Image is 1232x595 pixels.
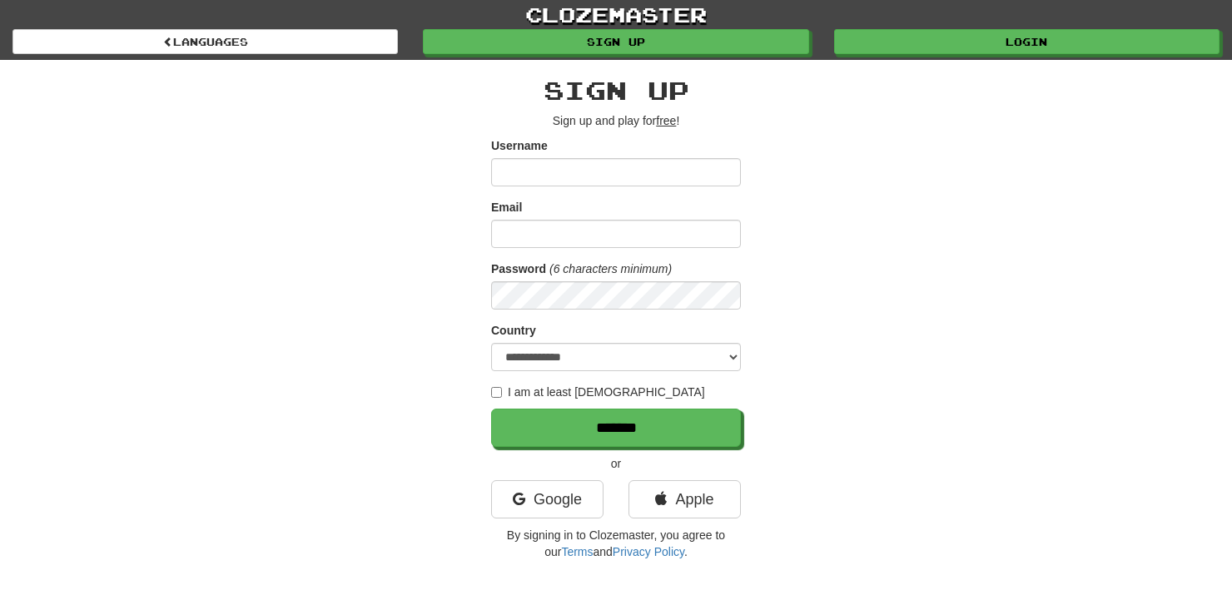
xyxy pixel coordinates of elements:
a: Sign up [423,29,808,54]
label: Username [491,137,548,154]
label: I am at least [DEMOGRAPHIC_DATA] [491,384,705,400]
em: (6 characters minimum) [549,262,672,275]
a: Apple [628,480,741,518]
p: or [491,455,741,472]
a: Google [491,480,604,518]
label: Password [491,260,546,277]
input: I am at least [DEMOGRAPHIC_DATA] [491,387,502,398]
label: Country [491,322,536,339]
u: free [656,114,676,127]
a: Privacy Policy [613,545,684,558]
a: Languages [12,29,398,54]
label: Email [491,199,522,216]
a: Login [834,29,1220,54]
p: Sign up and play for ! [491,112,741,129]
h2: Sign up [491,77,741,104]
p: By signing in to Clozemaster, you agree to our and . [491,527,741,560]
a: Terms [561,545,593,558]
